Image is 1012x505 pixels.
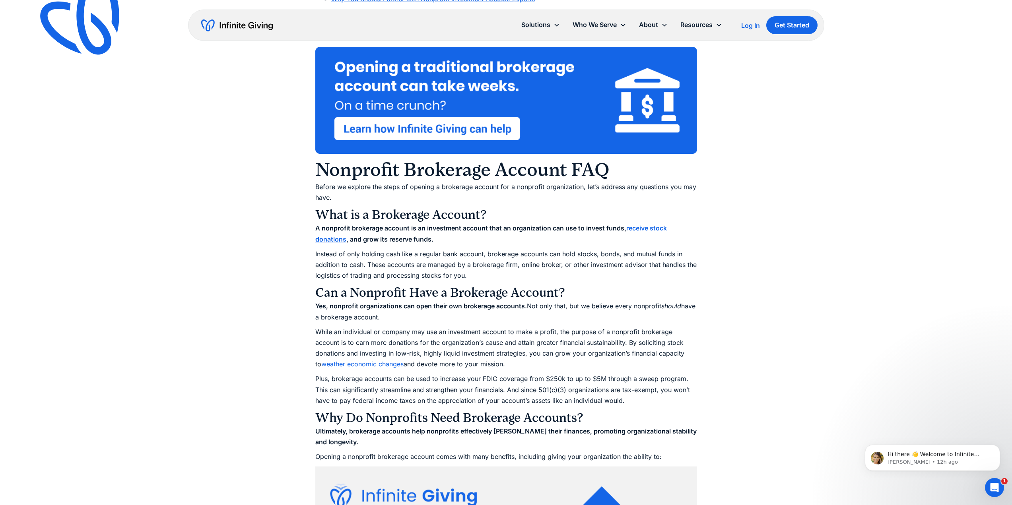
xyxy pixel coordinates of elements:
div: Log In [741,22,760,29]
div: Solutions [515,16,566,33]
div: Who We Serve [566,16,633,33]
span: 1 [1001,478,1008,484]
p: Not only that, but we believe every nonprofit have a brokerage account. [315,301,697,322]
h3: Why Do Nonprofits Need Brokerage Accounts? [315,410,697,426]
div: Solutions [521,19,550,30]
strong: Ultimately, brokerage accounts help nonprofits effectively [PERSON_NAME] their finances, promotin... [315,427,697,446]
div: Who We Serve [573,19,617,30]
iframe: Intercom live chat [985,478,1004,497]
a: receive stock donations [315,224,667,243]
div: Resources [680,19,713,30]
div: About [639,19,658,30]
h3: What is a Brokerage Account? [315,207,697,223]
div: About [633,16,674,33]
p: Before we explore the steps of opening a brokerage account for a nonprofit organization, let’s ad... [315,182,697,203]
a: Log In [741,21,760,30]
iframe: Intercom notifications message [853,428,1012,484]
a: Get Started [766,16,818,34]
img: Opening a traditional nonprofit brokerage account can take weeks. On a time crunch? Click to get ... [315,47,697,154]
h3: Can a Nonprofit Have a Brokerage Account? [315,285,697,301]
strong: Yes, nonprofit organizations can open their own brokerage accounts. [315,302,527,310]
div: Resources [674,16,728,33]
p: While an individual or company may use an investment account to make a profit, the purpose of a n... [315,327,697,370]
p: Plus, brokerage accounts can be used to increase your FDIC coverage from $250k to up to $5M throu... [315,373,697,406]
p: Instead of only holding cash like a regular bank account, brokerage accounts can hold stocks, bon... [315,249,697,281]
a: home [201,19,273,32]
em: should [661,302,681,310]
strong: A nonprofit brokerage account is an investment account that an organization can use to invest funds, [315,224,626,232]
a: weather economic changes [321,360,404,368]
p: Opening a nonprofit brokerage account comes with many benefits, including giving your organizatio... [315,451,697,462]
h2: Nonprofit Brokerage Account FAQ [315,158,697,182]
strong: , and grow its reserve funds. [346,235,433,243]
